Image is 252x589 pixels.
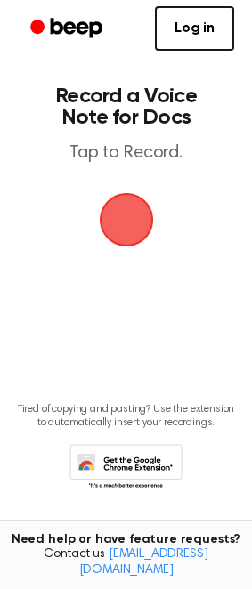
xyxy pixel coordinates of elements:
span: Contact us [11,547,241,578]
img: Beep Logo [100,193,153,246]
p: Tired of copying and pasting? Use the extension to automatically insert your recordings. [14,403,238,430]
a: Beep [18,12,118,46]
h1: Record a Voice Note for Docs [32,85,220,128]
a: Log in [155,6,234,51]
p: Tap to Record. [32,142,220,165]
a: [EMAIL_ADDRESS][DOMAIN_NAME] [79,548,208,577]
